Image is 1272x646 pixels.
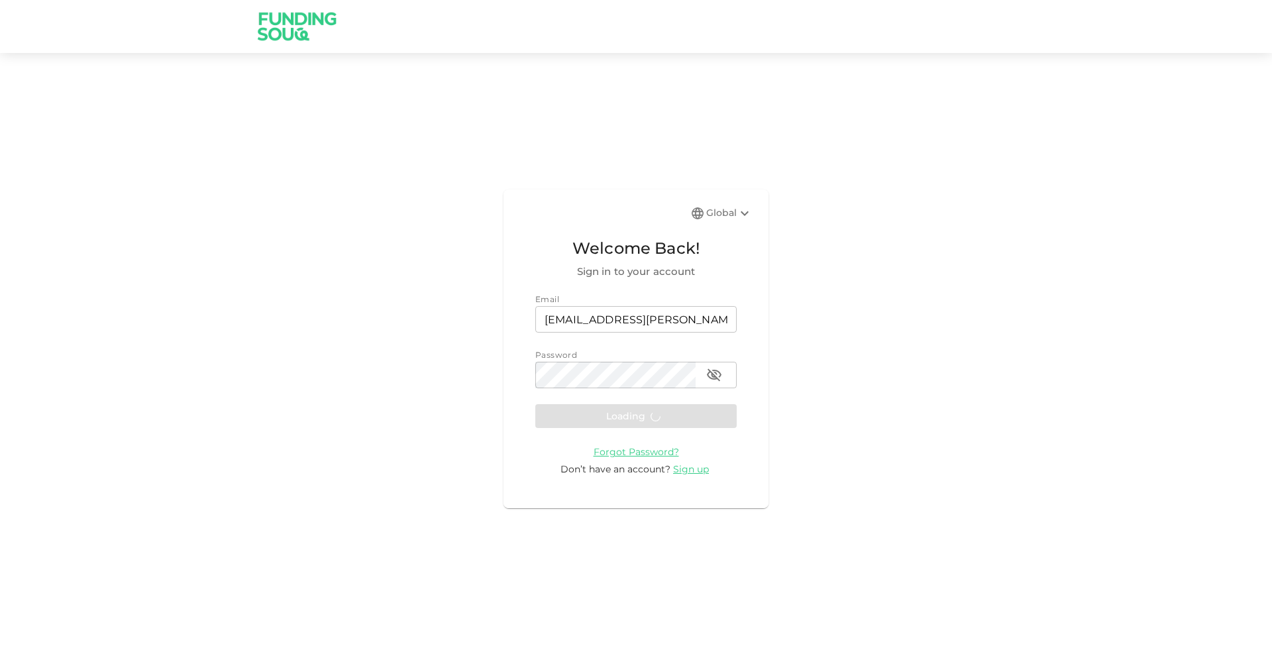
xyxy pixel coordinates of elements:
[673,463,709,475] span: Sign up
[535,236,737,261] span: Welcome Back!
[535,306,737,333] input: email
[535,294,559,304] span: Email
[535,350,577,360] span: Password
[560,463,670,475] span: Don’t have an account?
[594,446,679,458] span: Forgot Password?
[594,445,679,458] a: Forgot Password?
[706,205,753,221] div: Global
[535,264,737,280] span: Sign in to your account
[535,362,696,388] input: password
